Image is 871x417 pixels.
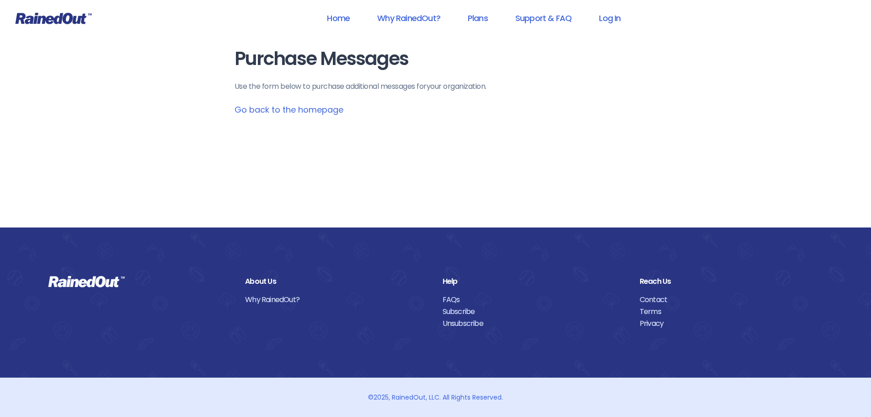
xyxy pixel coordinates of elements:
[587,8,632,28] a: Log In
[443,306,626,318] a: Subscribe
[640,306,823,318] a: Terms
[245,294,428,306] a: Why RainedOut?
[365,8,452,28] a: Why RainedOut?
[443,318,626,330] a: Unsubscribe
[503,8,583,28] a: Support & FAQ
[443,276,626,287] div: Help
[235,81,637,92] p: Use the form below to purchase additional messages for your organization .
[640,318,823,330] a: Privacy
[640,294,823,306] a: Contact
[245,276,428,287] div: About Us
[235,104,343,115] a: Go back to the homepage
[315,8,362,28] a: Home
[235,49,637,69] h1: Purchase Messages
[456,8,500,28] a: Plans
[443,294,626,306] a: FAQs
[640,276,823,287] div: Reach Us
